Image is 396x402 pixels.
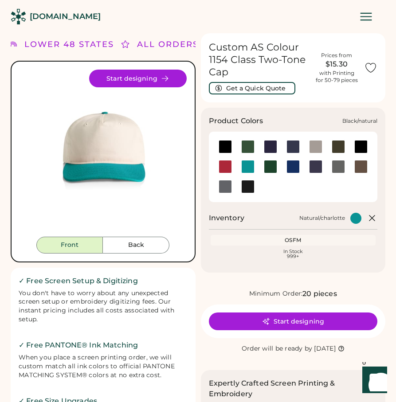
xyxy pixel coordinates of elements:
div: 1154 Style Image [20,70,187,237]
div: 20 pieces [302,289,337,299]
div: Prices from [321,52,352,59]
div: Natural/charlotte [299,215,345,222]
h2: Expertly Crafted Screen Printing & Embroidery [209,378,378,399]
div: ALL ORDERS [137,39,199,51]
button: Get a Quick Quote [209,82,295,94]
div: LOWER 48 STATES [24,39,114,51]
button: Start designing [209,312,378,330]
div: In Stock 999+ [212,249,374,259]
h1: Custom AS Colour 1154 Class Two-Tone Cap [209,41,310,78]
div: Black/natural [342,117,377,125]
h3: Product Colors [209,116,263,126]
img: Rendered Logo - Screens [11,9,26,24]
iframe: Front Chat [354,362,392,400]
div: OSFM [212,237,374,244]
button: Front [36,237,103,254]
div: Minimum Order: [249,289,303,298]
div: When you place a screen printing order, we will custom match all ink colors to official PANTONE M... [19,353,188,380]
div: Order will be ready by [242,344,313,353]
div: $15.30 [314,59,359,70]
div: [DATE] [314,344,336,353]
h2: ✓ Free Screen Setup & Digitizing [19,276,188,286]
h2: ✓ Free PANTONE® Ink Matching [19,340,188,351]
div: [DOMAIN_NAME] [30,11,101,22]
div: You don't have to worry about any unexpected screen setup or embroidery digitizing fees. Our inst... [19,289,188,324]
button: Start designing [89,70,187,87]
div: with Printing for 50-79 pieces [316,70,358,84]
img: 1154 - Natural/charlotte Front Image [20,70,187,237]
button: Back [103,237,169,254]
h2: Inventory [209,213,244,223]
